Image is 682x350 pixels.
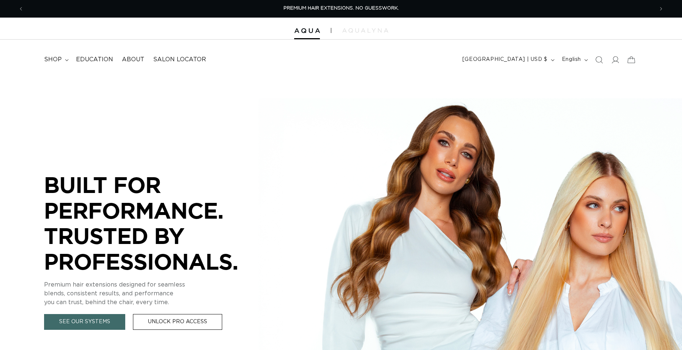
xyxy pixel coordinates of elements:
p: Premium hair extensions designed for seamless blends, consistent results, and performance you can... [44,280,264,307]
img: Aqua Hair Extensions [294,28,320,33]
img: aqualyna.com [342,28,388,33]
button: English [557,53,591,67]
a: Unlock Pro Access [133,314,222,330]
a: Salon Locator [149,51,210,68]
button: Previous announcement [13,2,29,16]
span: English [562,56,581,63]
button: Next announcement [653,2,669,16]
p: BUILT FOR PERFORMANCE. TRUSTED BY PROFESSIONALS. [44,172,264,274]
span: Salon Locator [153,56,206,63]
a: About [118,51,149,68]
span: Education [76,56,113,63]
span: PREMIUM HAIR EXTENSIONS. NO GUESSWORK. [284,6,399,11]
summary: shop [40,51,72,68]
summary: Search [591,52,607,68]
span: [GEOGRAPHIC_DATA] | USD $ [462,56,548,63]
span: shop [44,56,62,63]
a: Education [72,51,118,68]
span: About [122,56,144,63]
a: See Our Systems [44,314,125,330]
button: [GEOGRAPHIC_DATA] | USD $ [458,53,557,67]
